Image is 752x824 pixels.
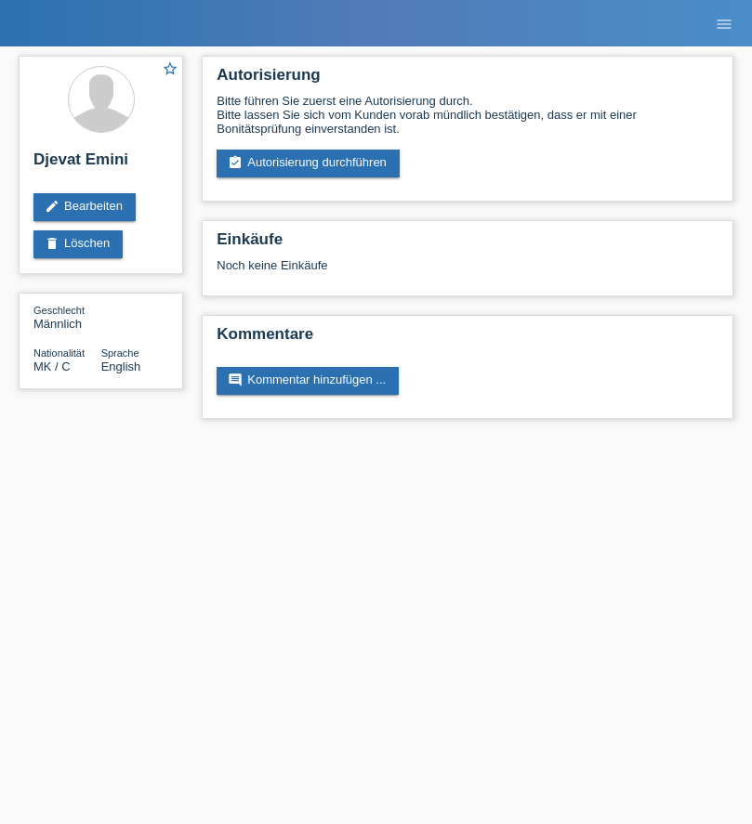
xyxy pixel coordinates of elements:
h2: Autorisierung [217,66,719,94]
span: English [101,360,141,373]
a: menu [706,18,743,29]
i: comment [228,373,243,387]
h2: Djevat Emini [33,150,168,178]
span: Sprache [101,347,139,359]
h2: Kommentare [217,325,719,353]
div: Noch keine Einkäufe [217,258,719,286]
a: star_border [162,60,178,80]
span: Mazedonien / C / 02.04.2021 [33,360,71,373]
i: assignment_turned_in [228,155,243,170]
h2: Einkäufe [217,230,719,258]
i: delete [45,236,59,251]
a: commentKommentar hinzufügen ... [217,367,399,395]
i: edit [45,199,59,214]
a: editBearbeiten [33,193,136,221]
span: Nationalität [33,347,85,359]
i: menu [715,15,733,33]
div: Männlich [33,303,101,331]
span: Geschlecht [33,305,85,316]
div: Bitte führen Sie zuerst eine Autorisierung durch. Bitte lassen Sie sich vom Kunden vorab mündlich... [217,94,719,136]
i: star_border [162,60,178,77]
a: deleteLöschen [33,230,123,258]
a: assignment_turned_inAutorisierung durchführen [217,150,400,177]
